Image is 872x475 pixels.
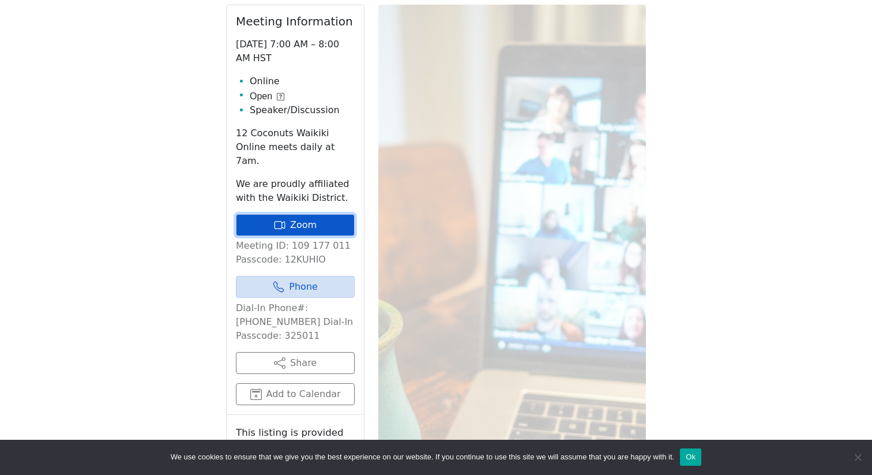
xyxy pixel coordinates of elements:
[250,74,355,88] li: Online
[236,301,355,343] p: Dial-In Phone#: [PHONE_NUMBER] Dial-In Passcode: 325011
[852,451,863,463] span: No
[236,177,355,205] p: We are proudly affiliated with the Waikiki District.
[680,448,701,466] button: Ok
[236,214,355,236] a: Zoom
[236,14,355,28] h2: Meeting Information
[236,352,355,374] button: Share
[236,126,355,168] p: 12 Coconuts Waikiki Online meets daily at 7am.
[171,451,674,463] span: We use cookies to ensure that we give you the best experience on our website. If you continue to ...
[250,89,272,103] span: Open
[236,383,355,405] button: Add to Calendar
[236,38,355,65] p: [DATE] 7:00 AM – 8:00 AM HST
[250,103,355,117] li: Speaker/Discussion
[236,424,355,458] small: This listing is provided by:
[250,89,284,103] button: Open
[236,276,355,298] a: Phone
[236,239,355,267] p: Meeting ID: 109 177 011 Passcode: 12KUHIO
